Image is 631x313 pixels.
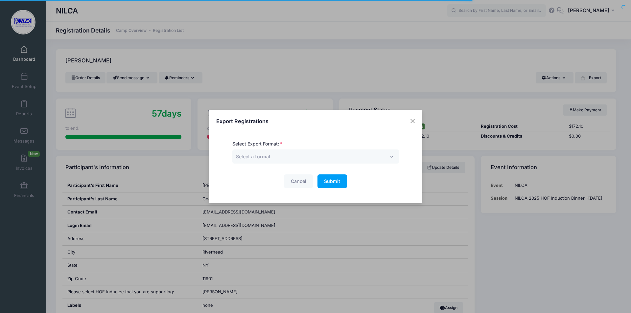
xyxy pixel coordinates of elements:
[236,153,270,160] span: Select a format
[324,178,340,184] span: Submit
[236,154,270,159] span: Select a format
[407,115,419,127] button: Close
[284,174,313,189] button: Cancel
[232,141,283,147] label: Select Export Format:
[216,117,269,125] h4: Export Registrations
[232,149,399,164] span: Select a format
[317,174,347,189] button: Submit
